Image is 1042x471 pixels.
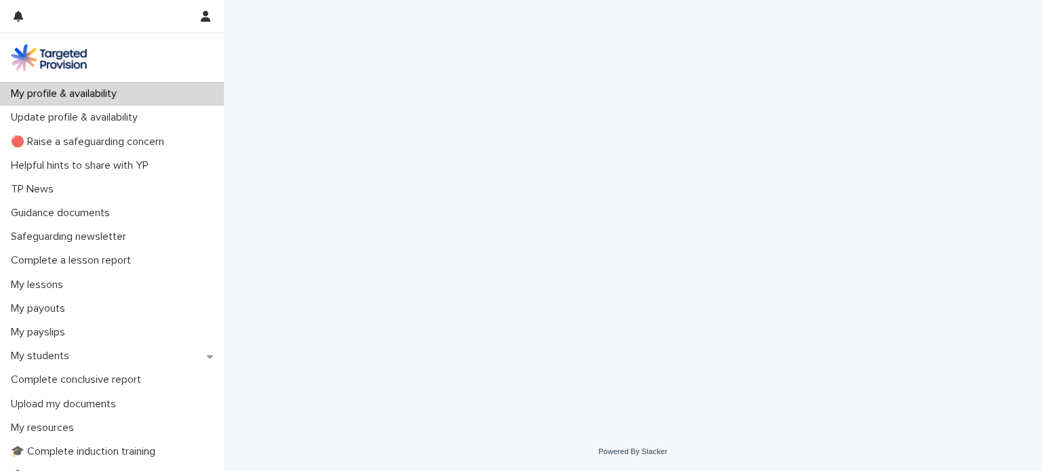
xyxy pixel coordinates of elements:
p: Helpful hints to share with YP [5,159,159,172]
p: Guidance documents [5,207,121,220]
p: TP News [5,183,64,196]
p: My payslips [5,326,76,339]
p: Update profile & availability [5,111,149,124]
p: Safeguarding newsletter [5,230,137,243]
p: My lessons [5,279,74,291]
p: Complete a lesson report [5,254,142,267]
img: M5nRWzHhSzIhMunXDL62 [11,44,87,71]
p: My resources [5,422,85,434]
p: My payouts [5,302,76,315]
p: 🔴 Raise a safeguarding concern [5,136,175,148]
p: 🎓 Complete induction training [5,445,166,458]
p: Upload my documents [5,398,127,411]
p: Complete conclusive report [5,373,152,386]
p: My profile & availability [5,87,128,100]
p: My students [5,350,80,363]
a: Powered By Stacker [598,447,667,455]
